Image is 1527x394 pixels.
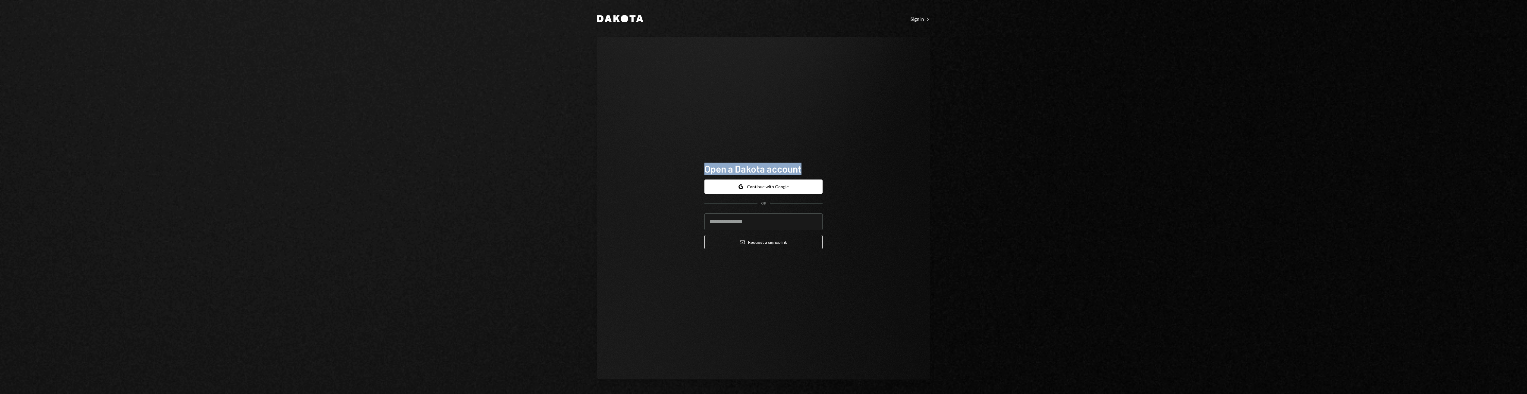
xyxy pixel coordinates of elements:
[761,201,766,206] div: OR
[911,16,930,22] div: Sign in
[911,15,930,22] a: Sign in
[704,235,823,249] button: Request a signuplink
[704,163,823,175] h1: Open a Dakota account
[704,180,823,194] button: Continue with Google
